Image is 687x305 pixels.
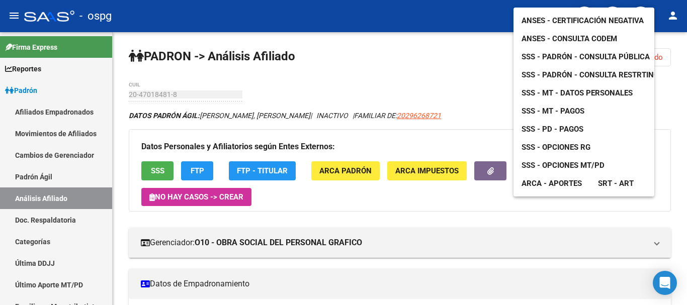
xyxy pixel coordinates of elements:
a: SSS - MT - Pagos [513,102,592,120]
a: SSS - Opciones MT/PD [513,156,613,174]
span: SSS - MT - Pagos [522,107,584,116]
span: SSS - Opciones MT/PD [522,161,605,170]
div: Open Intercom Messenger [653,271,677,295]
span: SSS - PD - Pagos [522,125,583,134]
a: SSS - Padrón - Consulta Restrtingida [513,66,679,84]
a: SSS - PD - Pagos [513,120,591,138]
a: SSS - Opciones RG [513,138,598,156]
span: ARCA - Aportes [522,179,582,188]
span: SSS - Opciones RG [522,143,590,152]
span: SSS - Padrón - Consulta Pública [522,52,650,61]
span: ANSES - Certificación Negativa [522,16,644,25]
a: SSS - Padrón - Consulta Pública [513,48,658,66]
span: SSS - MT - Datos Personales [522,88,633,97]
a: ANSES - Certificación Negativa [513,12,652,30]
a: ANSES - Consulta CODEM [513,30,625,48]
a: ARCA - Aportes [513,174,590,192]
a: SRT - ART [590,174,642,192]
a: SSS - MT - Datos Personales [513,84,641,102]
span: ANSES - Consulta CODEM [522,34,617,43]
span: SSS - Padrón - Consulta Restrtingida [522,70,671,79]
span: SRT - ART [598,179,634,188]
